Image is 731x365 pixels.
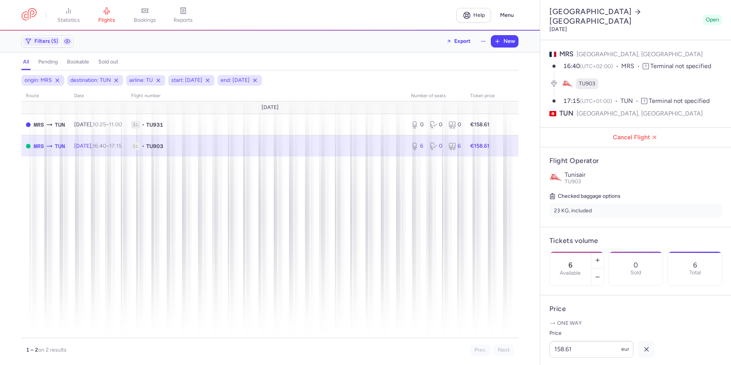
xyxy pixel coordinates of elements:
[470,121,489,128] strong: €158.61
[689,270,701,276] p: Total
[21,90,70,102] th: route
[34,38,58,44] span: Filters (5)
[55,142,65,150] span: TUN
[67,59,89,65] h4: bookable
[634,261,638,269] p: 0
[131,142,140,150] span: 1L
[23,59,29,65] h4: all
[109,143,122,149] time: 17:15
[580,98,612,104] span: (UTC+01:00)
[630,270,641,276] p: Sold
[93,143,106,149] time: 16:40
[577,51,703,58] span: [GEOGRAPHIC_DATA], [GEOGRAPHIC_DATA]
[171,77,202,84] span: start: [DATE]
[549,341,634,358] input: ---
[74,143,122,149] span: [DATE],
[466,90,499,102] th: Ticket price
[34,121,44,129] span: MRS
[504,38,515,44] span: New
[88,7,126,24] a: flights
[549,329,634,338] label: Price
[643,63,649,69] span: T
[491,36,518,47] button: New
[549,305,722,313] h4: Price
[563,97,580,104] time: 17:15
[549,156,722,165] h4: Flight Operator
[549,171,562,184] img: Tunisair logo
[127,90,406,102] th: Flight number
[411,121,424,129] div: 0
[649,97,710,104] span: Terminal not specified
[430,121,442,129] div: 0
[174,17,193,24] span: reports
[164,7,202,24] a: reports
[577,109,703,118] span: [GEOGRAPHIC_DATA], [GEOGRAPHIC_DATA]
[560,270,581,276] label: Available
[26,347,38,353] strong: 1 – 2
[549,236,722,245] h4: Tickets volume
[621,62,643,71] span: MRS
[470,344,491,356] button: Prev.
[142,121,145,129] span: •
[448,142,461,150] div: 6
[146,142,163,150] span: TU903
[406,90,466,102] th: number of seats
[549,7,700,26] h2: [GEOGRAPHIC_DATA] [GEOGRAPHIC_DATA]
[494,344,514,356] button: Next
[621,97,641,106] span: TUN
[34,142,44,150] span: MRS
[93,143,122,149] span: –
[565,178,581,185] span: TU903
[448,121,461,129] div: 0
[93,121,122,128] span: –
[126,7,164,24] a: bookings
[221,77,250,84] span: end: [DATE]
[98,17,115,24] span: flights
[411,142,424,150] div: 6
[142,142,145,150] span: •
[650,62,711,70] span: Terminal not specified
[579,80,595,88] span: TU903
[559,109,573,118] span: TUN
[98,59,118,65] h4: sold out
[24,77,52,84] span: origin: MRS
[55,121,65,129] span: TUN
[565,171,722,178] p: Tunisair
[562,78,573,89] figure: TU airline logo
[441,35,476,47] button: Export
[70,77,111,84] span: destination: TUN
[495,8,518,23] button: Menu
[470,143,489,149] strong: €158.61
[549,192,722,201] h5: Checked baggage options
[454,38,471,44] span: Export
[93,121,106,128] time: 10:25
[129,77,153,84] span: airline: TU
[559,50,573,58] span: MRS
[549,26,567,33] time: [DATE]
[546,134,725,141] span: Cancel Flight
[580,63,613,70] span: (UTC+02:00)
[131,121,140,129] span: 1L
[38,347,67,353] span: on 2 results
[21,8,37,22] a: CitizenPlane red outlined logo
[563,62,580,70] time: 16:40
[706,16,719,24] span: Open
[549,204,722,218] li: 23 KG, included
[74,121,122,128] span: [DATE],
[693,261,697,269] p: 6
[430,142,442,150] div: 0
[621,346,629,352] span: eur
[49,7,88,24] a: statistics
[456,8,491,23] a: Help
[262,104,279,111] span: [DATE]
[641,98,647,104] span: T
[146,121,163,129] span: TU931
[109,121,122,128] time: 11:00
[38,59,58,65] h4: pending
[549,319,722,327] p: One way
[57,17,80,24] span: statistics
[22,36,61,47] button: Filters (5)
[473,12,485,18] span: Help
[134,17,156,24] span: bookings
[70,90,127,102] th: date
